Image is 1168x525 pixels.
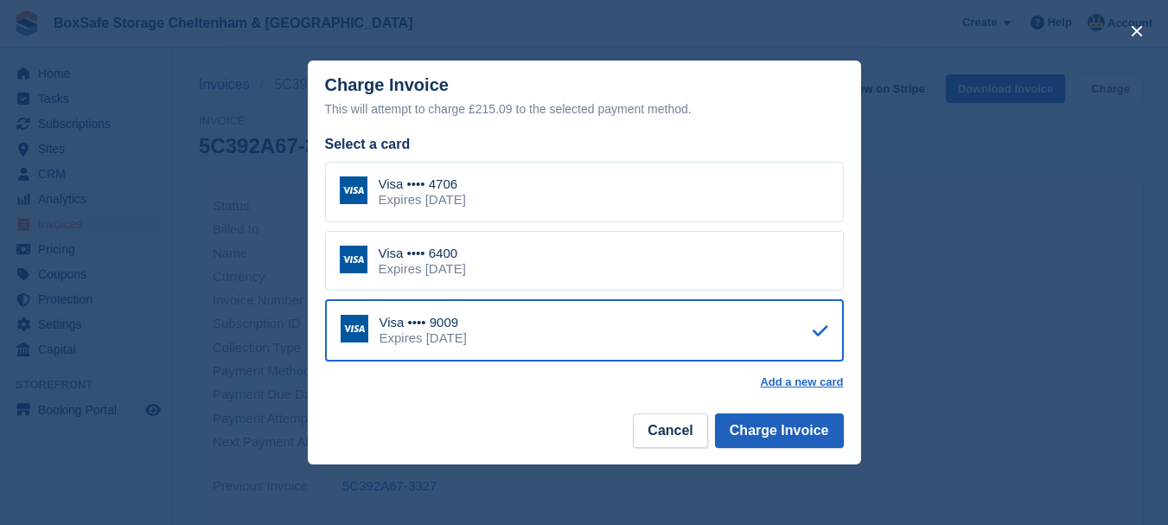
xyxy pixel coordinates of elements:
[325,75,844,119] div: Charge Invoice
[380,315,467,330] div: Visa •••• 9009
[379,261,466,277] div: Expires [DATE]
[380,330,467,346] div: Expires [DATE]
[715,413,844,448] button: Charge Invoice
[633,413,707,448] button: Cancel
[379,176,466,192] div: Visa •••• 4706
[340,176,367,204] img: Visa Logo
[760,375,843,389] a: Add a new card
[341,315,368,343] img: Visa Logo
[1123,17,1151,45] button: close
[325,99,844,119] div: This will attempt to charge £215.09 to the selected payment method.
[379,246,466,261] div: Visa •••• 6400
[325,134,844,155] div: Select a card
[379,192,466,208] div: Expires [DATE]
[340,246,367,273] img: Visa Logo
